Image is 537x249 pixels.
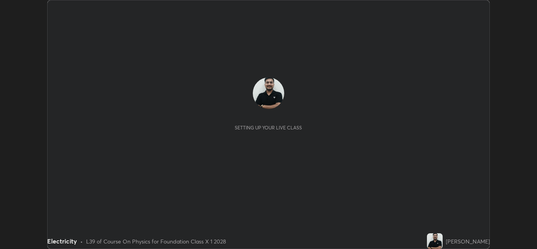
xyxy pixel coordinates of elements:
div: Setting up your live class [235,125,302,131]
div: • [80,237,83,245]
img: afe22e03c4c2466bab4a7a088f75780d.jpg [253,77,284,109]
img: afe22e03c4c2466bab4a7a088f75780d.jpg [427,233,443,249]
div: Electricity [47,236,77,246]
div: [PERSON_NAME] [446,237,490,245]
div: L39 of Course On Physics for Foundation Class X 1 2028 [86,237,226,245]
